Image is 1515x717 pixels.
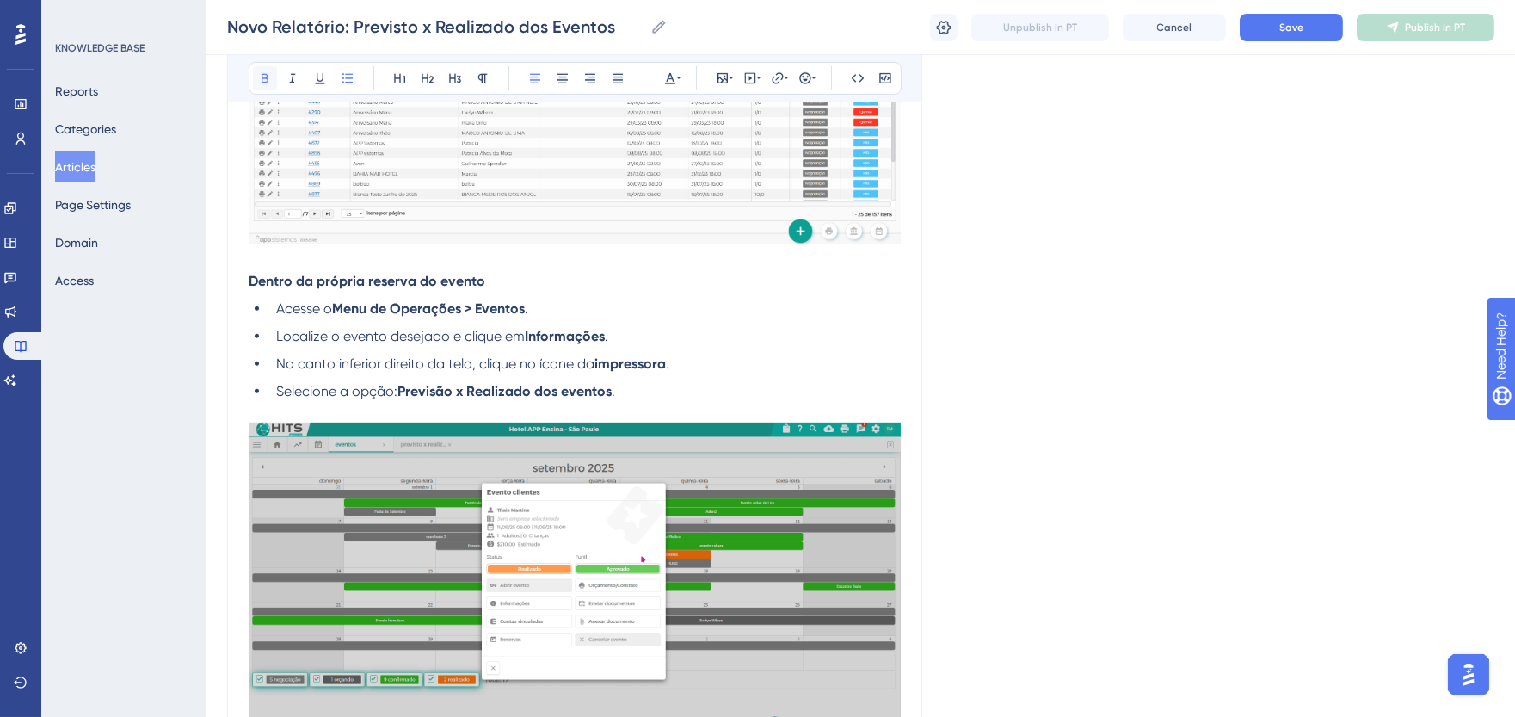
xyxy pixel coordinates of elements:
span: Publish in PT [1405,21,1465,34]
span: No canto inferior direito da tela, clique no ícone da [276,355,594,372]
span: . [605,328,608,344]
span: Cancel [1157,21,1192,34]
iframe: UserGuiding AI Assistant Launcher [1443,649,1494,701]
button: Page Settings [55,189,131,220]
span: Save [1279,21,1303,34]
button: Access [55,265,94,296]
span: . [525,300,528,317]
span: Acesse o [276,300,332,317]
strong: Previsão x Realizado dos eventos [397,383,612,399]
strong: Informações [525,328,605,344]
button: Reports [55,76,98,107]
span: Unpublish in PT [1003,21,1077,34]
button: Domain [55,227,98,258]
button: Cancel [1123,14,1226,41]
span: Localize o evento desejado e clique em [276,328,525,344]
div: KNOWLEDGE BASE [55,41,145,55]
button: Unpublish in PT [971,14,1109,41]
span: . [666,355,669,372]
span: Selecione a opção: [276,383,397,399]
strong: impressora [594,355,666,372]
button: Publish in PT [1357,14,1494,41]
button: Articles [55,151,95,182]
strong: Dentro da própria reserva do evento [249,273,485,289]
strong: Menu de Operações > Eventos [332,300,525,317]
input: Article Name [227,15,644,39]
span: . [612,383,615,399]
button: Save [1240,14,1343,41]
span: Need Help? [40,4,108,25]
button: Categories [55,114,116,145]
